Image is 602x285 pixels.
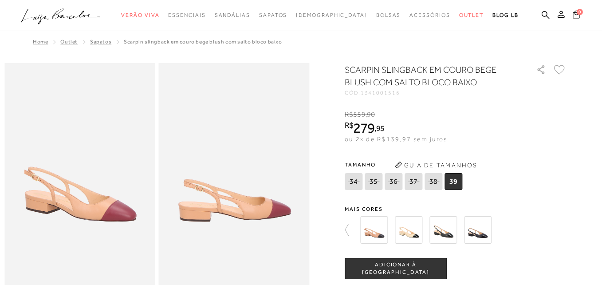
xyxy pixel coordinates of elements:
a: categoryNavScreenReaderText [168,7,205,24]
span: Tamanho [345,158,464,171]
span: Sapatos [259,12,287,18]
span: Bolsas [376,12,401,18]
i: R$ [345,121,354,129]
span: [DEMOGRAPHIC_DATA] [296,12,367,18]
a: categoryNavScreenReaderText [259,7,287,24]
img: SCARPIN SLINGBACK EM COURO BEGE COM SALTO BLOCO BAIXO [360,216,388,244]
span: ADICIONAR À [GEOGRAPHIC_DATA] [345,261,446,277]
a: categoryNavScreenReaderText [410,7,450,24]
a: Home [33,39,48,45]
span: 90 [367,111,375,119]
span: 1341001516 [361,90,400,96]
a: categoryNavScreenReaderText [376,7,401,24]
a: noSubCategoriesText [296,7,367,24]
img: SCARPIN SLINGBACK EM COURO PRETO COM SALTO BLOCO BAIXO [429,216,457,244]
a: Sapatos [90,39,111,45]
span: Verão Viva [121,12,159,18]
img: SCARPIN SLINGBACK EM COURO VERNIZ PRETO COM SALTO BLOCO BAIXO [464,216,492,244]
span: SCARPIN SLINGBACK EM COURO BEGE BLUSH COM SALTO BLOCO BAIXO [124,39,282,45]
span: Sandálias [215,12,250,18]
span: Acessórios [410,12,450,18]
span: BLOG LB [492,12,518,18]
span: 34 [345,173,362,190]
span: 0 [577,9,583,15]
i: , [366,111,375,119]
span: 38 [425,173,442,190]
span: 559 [353,111,365,119]
h1: SCARPIN SLINGBACK EM COURO BEGE BLUSH COM SALTO BLOCO BAIXO [345,63,511,88]
button: Guia de Tamanhos [392,158,480,172]
a: BLOG LB [492,7,518,24]
a: categoryNavScreenReaderText [459,7,484,24]
a: categoryNavScreenReaderText [121,7,159,24]
span: ou 2x de R$139,97 sem juros [345,135,447,142]
span: Mais cores [345,206,567,212]
span: 279 [354,120,374,136]
a: Outlet [60,39,78,45]
span: Essenciais [168,12,205,18]
a: categoryNavScreenReaderText [215,7,250,24]
img: SCARPIN SLINGBACK EM COURO BEGE NATA COM SALTO BLOCO BAIXO [395,216,422,244]
span: 36 [385,173,402,190]
div: CÓD: [345,90,522,95]
i: R$ [345,111,353,119]
span: Outlet [459,12,484,18]
span: 39 [445,173,462,190]
span: 35 [365,173,382,190]
span: 95 [376,123,385,133]
span: 37 [405,173,422,190]
button: 0 [570,10,582,22]
button: ADICIONAR À [GEOGRAPHIC_DATA] [345,258,447,279]
i: , [374,124,385,132]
